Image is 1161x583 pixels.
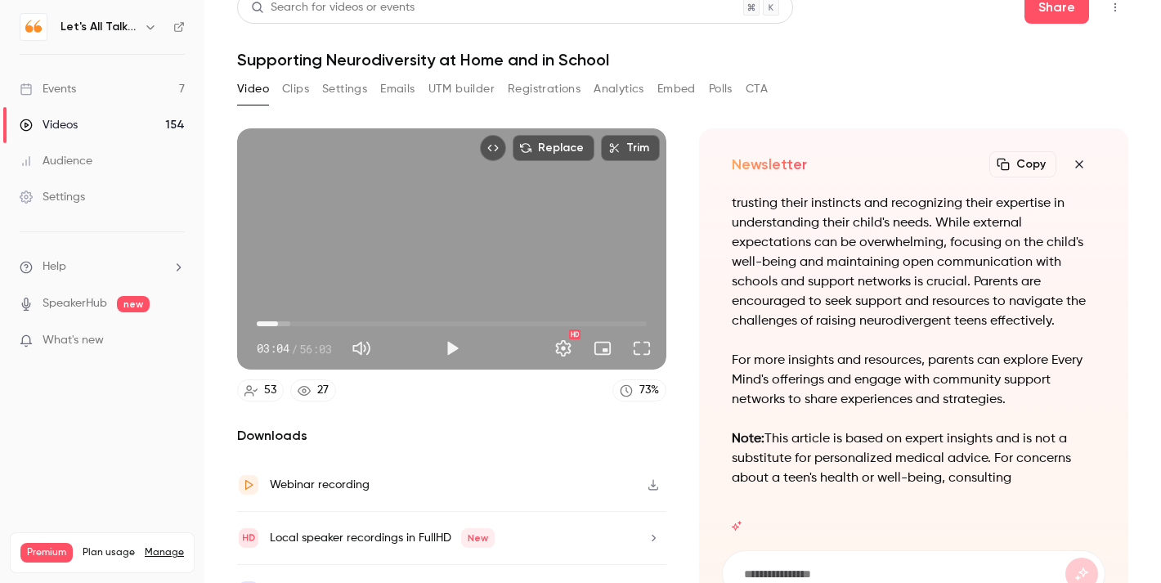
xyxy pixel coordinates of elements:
[625,332,658,365] button: Full screen
[257,340,289,357] span: 03:04
[569,330,580,339] div: HD
[20,14,47,40] img: Let's All Talk Mental Health
[709,76,733,102] button: Polls
[237,426,666,446] h2: Downloads
[547,332,580,365] button: Settings
[480,135,506,161] button: Embed video
[345,332,378,365] button: Mute
[43,258,66,276] span: Help
[299,340,332,357] span: 56:03
[237,50,1128,70] h1: Supporting Neurodiversity at Home and in School
[436,332,468,365] button: Play
[290,379,336,401] a: 27
[380,76,415,102] button: Emails
[291,340,298,357] span: /
[20,153,92,169] div: Audience
[61,19,137,35] h6: Let's All Talk Mental Health
[257,340,332,357] div: 03:04
[732,433,764,446] strong: Note:
[237,76,269,102] button: Video
[317,382,329,399] div: 27
[145,546,184,559] a: Manage
[20,258,185,276] li: help-dropdown-opener
[20,543,73,563] span: Premium
[461,528,495,548] span: New
[612,379,666,401] a: 73%
[513,135,594,161] button: Replace
[657,76,696,102] button: Embed
[732,429,1096,488] p: This article is based on expert insights and is not a substitute for personalized medical advice....
[43,332,104,349] span: What's new
[237,379,284,401] a: 53
[20,189,85,205] div: Settings
[586,332,619,365] button: Turn on miniplayer
[732,174,1096,331] p: [PERSON_NAME] underscores the importance of parents trusting their instincts and recognizing thei...
[601,135,660,161] button: Trim
[508,76,580,102] button: Registrations
[270,528,495,548] div: Local speaker recordings in FullHD
[282,76,309,102] button: Clips
[594,76,644,102] button: Analytics
[117,296,150,312] span: new
[746,76,768,102] button: CTA
[639,382,659,399] div: 73 %
[20,81,76,97] div: Events
[732,351,1096,410] p: For more insights and resources, parents can explore Every Mind's offerings and engage with commu...
[732,155,807,174] h2: Newsletter
[264,382,276,399] div: 53
[989,151,1056,177] button: Copy
[165,334,185,348] iframe: Noticeable Trigger
[270,475,370,495] div: Webinar recording
[322,76,367,102] button: Settings
[428,76,495,102] button: UTM builder
[83,546,135,559] span: Plan usage
[20,117,78,133] div: Videos
[43,295,107,312] a: SpeakerHub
